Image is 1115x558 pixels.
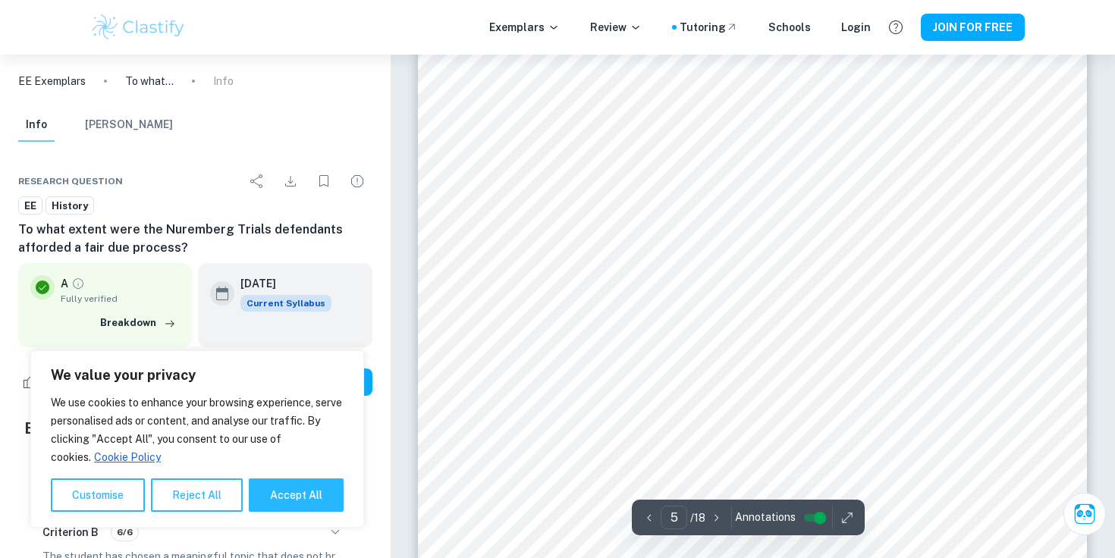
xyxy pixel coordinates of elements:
span: Research question [18,174,123,188]
h6: To what extent were the Nuremberg Trials defendants afforded a fair due process? [18,221,372,257]
a: Grade fully verified [71,277,85,290]
button: Breakdown [96,312,180,334]
div: Download [275,166,306,196]
button: JOIN FOR FREE [921,14,1025,41]
h5: Examiner's summary [24,417,366,440]
div: This exemplar is based on the current syllabus. Feel free to refer to it for inspiration/ideas wh... [240,295,331,312]
h6: Criterion B [42,524,99,541]
p: We value your privacy [51,366,344,384]
a: EE [18,196,42,215]
button: Help and Feedback [883,14,909,40]
span: Current Syllabus [240,295,331,312]
div: Share [242,166,272,196]
a: History [46,196,94,215]
button: Ask Clai [1063,493,1106,535]
a: Schools [768,19,811,36]
a: Login [841,19,871,36]
span: History [46,199,93,214]
span: Fully verified [61,292,180,306]
div: We value your privacy [30,350,364,528]
a: Tutoring [680,19,738,36]
p: Info [213,73,234,89]
h6: [DATE] [240,275,319,292]
span: Annotations [735,509,796,525]
img: Clastify logo [90,12,187,42]
span: EE [19,199,42,214]
button: Reject All [151,478,243,512]
p: Review [590,19,642,36]
p: / 18 [690,509,705,526]
a: Cookie Policy [93,450,162,464]
p: To what extent were the Nuremberg Trials defendants afforded a fair due process? [125,73,174,89]
div: Bookmark [309,166,339,196]
div: Report issue [342,166,372,196]
span: 6/6 [111,525,138,539]
p: We use cookies to enhance your browsing experience, serve personalised ads or content, and analys... [51,393,344,466]
button: Customise [51,478,145,512]
button: Accept All [249,478,344,512]
p: Exemplars [489,19,560,36]
p: A [61,275,68,292]
button: Info [18,108,55,142]
div: Like [18,370,71,394]
a: EE Exemplars [18,73,86,89]
button: [PERSON_NAME] [85,108,173,142]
